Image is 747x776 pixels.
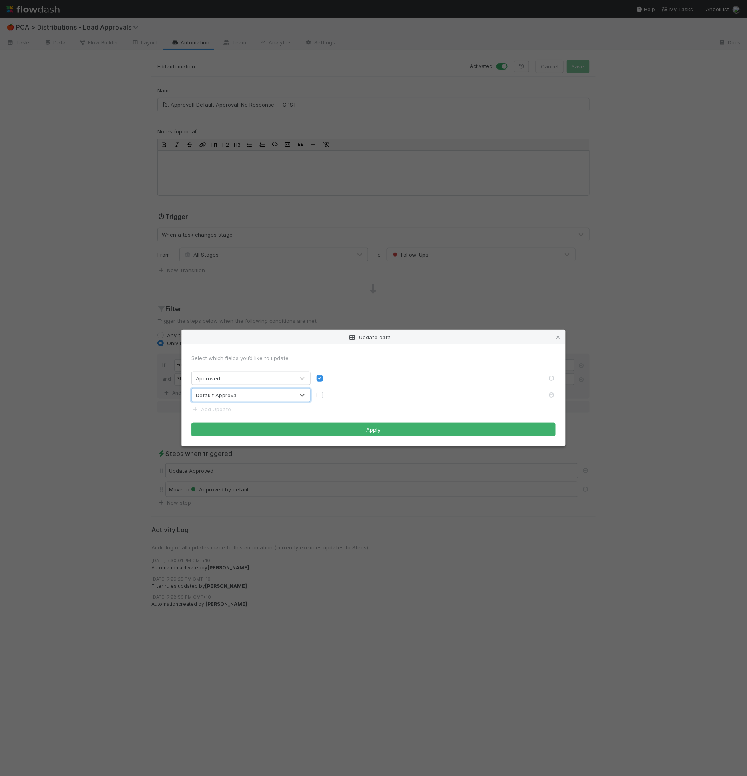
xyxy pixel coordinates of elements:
button: Apply [191,423,556,436]
div: Update data [182,330,565,344]
div: Approved [196,374,220,382]
div: Default Approval [196,391,238,399]
div: Select which fields you’d like to update. [191,354,556,362]
a: Add Update [191,406,231,412]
